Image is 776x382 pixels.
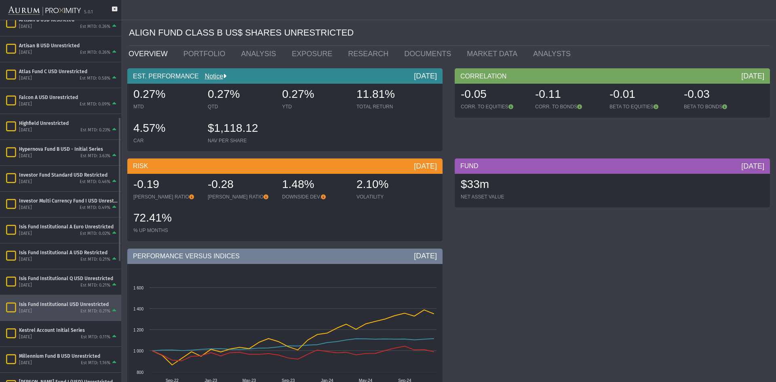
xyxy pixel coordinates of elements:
div: MTD [133,103,200,110]
div: YTD [282,103,348,110]
text: 1 600 [133,286,143,290]
div: [DATE] [741,161,764,171]
div: 2.10% [356,177,423,194]
div: VOLATILITY [356,194,423,200]
div: 0.27% [282,87,348,103]
div: BETA TO BONDS [684,103,750,110]
text: 1 000 [133,349,143,353]
div: Hypernova Fund B USD - Initial Series [19,146,118,152]
div: Kestrel Account Initial Series [19,327,118,333]
div: [DATE] [19,153,32,159]
div: [DATE] [414,251,437,261]
div: [DATE] [414,71,437,81]
div: 1.48% [282,177,348,194]
div: RISK [127,158,443,174]
text: 1 400 [133,307,143,311]
div: [DATE] [414,161,437,171]
div: [DATE] [19,50,32,56]
div: Highfield Unrestricted [19,120,118,127]
div: [DATE] [19,101,32,108]
div: -0.03 [684,87,750,103]
a: RESEARCH [342,46,398,62]
div: PERFORMANCE VERSUS INDICES [127,249,443,264]
span: 0.27% [208,88,240,100]
div: -0.01 [609,87,676,103]
div: [DATE] [19,308,32,314]
div: [DATE] [19,257,32,263]
div: [DATE] [19,283,32,289]
div: [DATE] [19,76,32,82]
div: -0.19 [133,177,200,194]
div: Artisan B USD Unrestricted [19,42,118,49]
div: 11.81% [356,87,423,103]
div: [DATE] [19,179,32,185]
div: [DATE] [19,334,32,340]
div: CORRELATION [455,68,770,84]
div: ALIGN FUND CLASS B US$ SHARES UNRESTRICTED [129,20,770,46]
text: 800 [137,370,143,375]
div: Isis Fund Institutional USD Unrestricted [19,301,118,308]
div: [DATE] [19,205,32,211]
div: [PERSON_NAME] RATIO [133,194,200,200]
div: CAR [133,137,200,144]
div: Est MTD: 0.46% [80,179,110,185]
div: FUND [455,158,770,174]
a: ANALYSIS [235,46,286,62]
div: Investor Multi Currency Fund I USD Unrestricted [19,198,118,204]
div: CORR. TO BONDS [535,103,601,110]
div: Isis Fund Institutional Q USD Unrestricted [19,275,118,282]
a: EXPOSURE [286,46,342,62]
div: 72.41% [133,210,200,227]
div: Est MTD: 0.21% [80,257,110,263]
div: Est MTD: 0.21% [80,283,110,289]
div: BETA TO EQUITIES [609,103,676,110]
div: Est MTD: 0.49% [80,205,110,211]
div: EST. PERFORMANCE [127,68,443,84]
span: 0.27% [133,88,165,100]
div: Est MTD: 3.63% [80,153,110,159]
div: Isis Fund Institutional A Euro Unrestricted [19,224,118,230]
div: Est MTD: 0.58% [80,76,110,82]
div: [DATE] [19,127,32,133]
div: 4.57% [133,120,200,137]
div: $1,118.12 [208,120,274,137]
div: Notice [199,72,226,81]
div: $33m [461,177,527,194]
div: Est MTD: 0.11% [81,334,110,340]
span: -0.05 [461,88,487,100]
div: 5.0.1 [84,9,93,15]
div: QTD [208,103,274,110]
img: Aurum-Proximity%20white.svg [8,2,81,20]
div: -0.11 [535,87,601,103]
div: TOTAL RETURN [356,103,423,110]
div: [DATE] [741,71,764,81]
div: [DATE] [19,24,32,30]
text: 1 200 [133,328,143,332]
div: Est MTD: 0.09% [80,101,110,108]
div: Est MTD: 0.26% [80,50,110,56]
div: Falcon A USD Unrestricted [19,94,118,101]
div: [DATE] [19,231,32,237]
div: Atlas Fund C USD Unrestricted [19,68,118,75]
a: MARKET DATA [461,46,527,62]
a: ANALYSTS [527,46,580,62]
div: Est MTD: 0.02% [80,231,110,237]
div: CORR. TO EQUITIES [461,103,527,110]
a: DOCUMENTS [398,46,461,62]
div: NAV PER SHARE [208,137,274,144]
a: OVERVIEW [122,46,177,62]
div: Est MTD: 1.16% [81,360,110,366]
div: DOWNSIDE DEV. [282,194,348,200]
div: Est MTD: 0.26% [80,24,110,30]
div: Millennium Fund B USD Unrestricted [19,353,118,359]
div: % UP MONTHS [133,227,200,234]
div: -0.28 [208,177,274,194]
div: Isis Fund Institutional A USD Restricted [19,249,118,256]
a: Notice [199,73,223,80]
a: PORTFOLIO [177,46,235,62]
div: NET ASSET VALUE [461,194,527,200]
div: Investor Fund Standard USD Restricted [19,172,118,178]
div: [DATE] [19,360,32,366]
div: Est MTD: 0.23% [80,127,110,133]
div: Est MTD: 0.21% [80,308,110,314]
